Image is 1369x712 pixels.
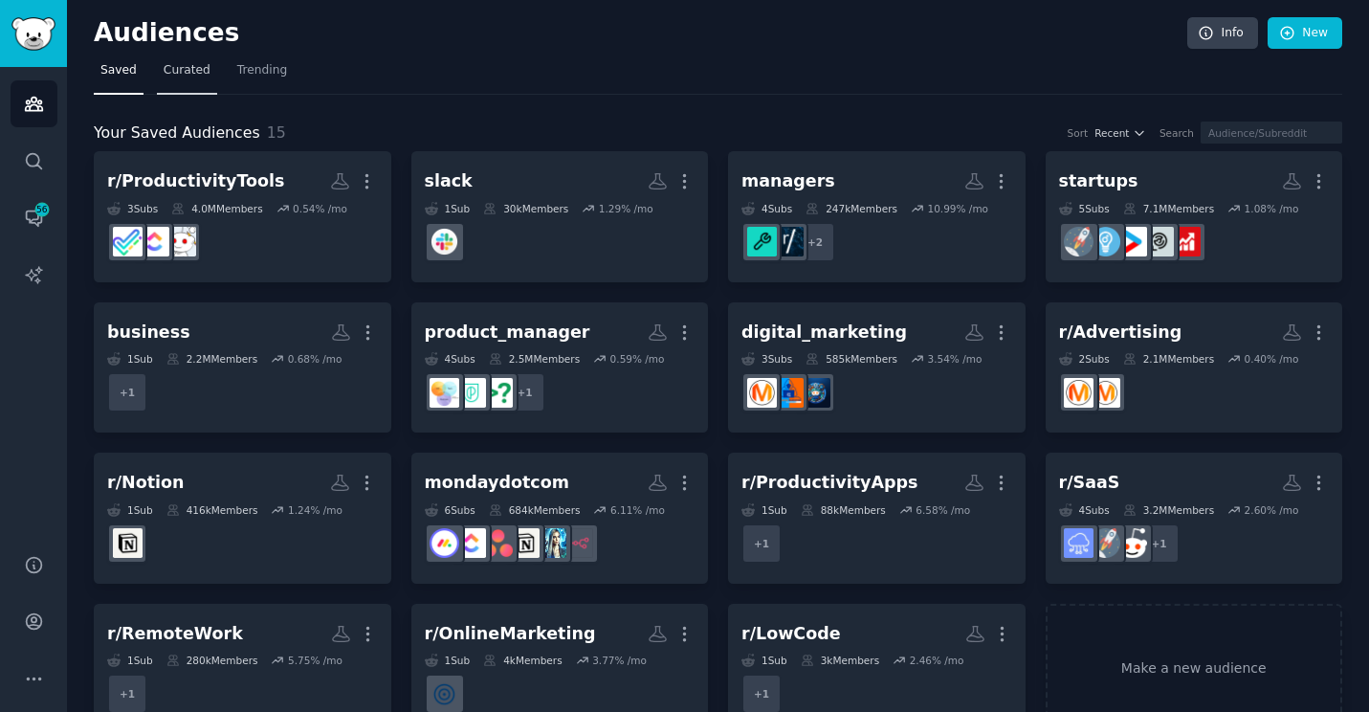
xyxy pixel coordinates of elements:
div: 684k Members [489,503,581,517]
a: 56 [11,194,57,241]
img: ProductManagement [430,378,459,408]
div: 0.59 % /mo [610,352,665,366]
div: 1.08 % /mo [1245,202,1299,215]
img: cscareerquestions [483,378,513,408]
div: slack [425,169,473,193]
div: 5.75 % /mo [288,654,342,667]
div: 4 Sub s [741,202,792,215]
div: 2.5M Members [489,352,580,366]
div: 4.0M Members [171,202,262,215]
div: 4k Members [483,654,562,667]
div: 585k Members [806,352,897,366]
img: Entrepreneur [1091,227,1120,256]
div: 10.99 % /mo [927,202,988,215]
img: clickup [456,528,486,558]
img: Notion [510,528,540,558]
div: + 2 [795,222,835,262]
a: business1Sub2.2MMembers0.68% /mo+1 [94,302,391,434]
img: TechStartups [1144,227,1174,256]
div: 4 Sub s [425,352,475,366]
span: Curated [164,62,210,79]
div: 4 Sub s [1059,503,1110,517]
span: Recent [1094,126,1129,140]
div: r/ProductivityApps [741,471,917,495]
img: Slack [430,227,459,256]
div: 1 Sub [107,352,153,366]
div: digital_marketing [741,321,907,345]
div: 6.58 % /mo [916,503,970,517]
img: productivity [166,227,196,256]
div: 3.54 % /mo [927,352,982,366]
div: 88k Members [801,503,886,517]
div: 0.40 % /mo [1245,352,1299,366]
img: GummySearch logo [11,17,55,51]
div: 2.60 % /mo [1245,503,1299,517]
div: 1 Sub [425,202,471,215]
div: 30k Members [483,202,568,215]
div: + 1 [505,372,545,412]
img: DigitalMarketing [747,378,777,408]
div: 1 Sub [741,654,787,667]
a: r/ProductivityApps1Sub88kMembers6.58% /mo+1 [728,453,1026,584]
div: 2 Sub s [1059,352,1110,366]
img: Asana [483,528,513,558]
div: 2.46 % /mo [910,654,964,667]
div: managers [741,169,835,193]
a: Info [1187,17,1258,50]
div: 280k Members [166,654,258,667]
div: 1.24 % /mo [288,503,342,517]
span: Saved [100,62,137,79]
div: 1 Sub [107,503,153,517]
a: digital_marketing3Subs585kMembers3.54% /modigital_marketingDigitalMarketingHackDigitalMarketing [728,302,1026,434]
div: 6.11 % /mo [610,503,665,517]
div: 0.68 % /mo [288,352,342,366]
a: Trending [231,56,294,95]
div: r/SaaS [1059,471,1120,495]
div: 3k Members [801,654,879,667]
img: clickup [140,227,169,256]
img: mondaydotcom [430,528,459,558]
div: 247k Members [806,202,897,215]
input: Audience/Subreddit [1201,122,1342,144]
a: managers4Subs247kMembers10.99% /mo+2SocialMediaManagersmanagers [728,151,1026,282]
div: startups [1059,169,1138,193]
div: 2.2M Members [166,352,257,366]
div: 3.2M Members [1123,503,1214,517]
div: + 1 [107,372,147,412]
div: 3.77 % /mo [592,654,647,667]
a: r/ProductivityTools3Subs4.0MMembers0.54% /moproductivityclickupProductivitytools [94,151,391,282]
div: r/RemoteWork [107,622,243,646]
div: 1 Sub [425,654,471,667]
span: 56 [33,203,51,216]
img: startup [1117,227,1147,256]
div: r/Advertising [1059,321,1182,345]
div: 6 Sub s [425,503,475,517]
div: 5 Sub s [1059,202,1110,215]
img: Notion [113,528,143,558]
img: automation [537,528,566,558]
button: Recent [1094,126,1146,140]
a: Curated [157,56,217,95]
div: r/OnlineMarketing [425,622,596,646]
div: 416k Members [166,503,258,517]
div: 1 Sub [107,654,153,667]
div: 1 Sub [741,503,787,517]
img: OnlineMarketing [430,679,459,709]
div: 3 Sub s [107,202,158,215]
div: business [107,321,190,345]
div: r/Notion [107,471,185,495]
div: 3 Sub s [741,352,792,366]
a: r/Advertising2Subs2.1MMembers0.40% /momarketingadvertising [1046,302,1343,434]
a: startups5Subs7.1MMembers1.08% /moYouTube_startupsTechStartupsstartupEntrepreneurstartups [1046,151,1343,282]
h2: Audiences [94,18,1187,49]
div: + 1 [741,523,782,564]
img: managers [747,227,777,256]
a: r/SaaS4Subs3.2MMembers2.60% /mo+1salesstartupsSaaS [1046,453,1343,584]
img: ProductMgmt [456,378,486,408]
div: mondaydotcom [425,471,569,495]
img: SocialMediaManagers [774,227,804,256]
img: YouTube_startups [1171,227,1201,256]
img: digital_marketing [801,378,830,408]
div: 7.1M Members [1123,202,1214,215]
img: Productivitytools [113,227,143,256]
